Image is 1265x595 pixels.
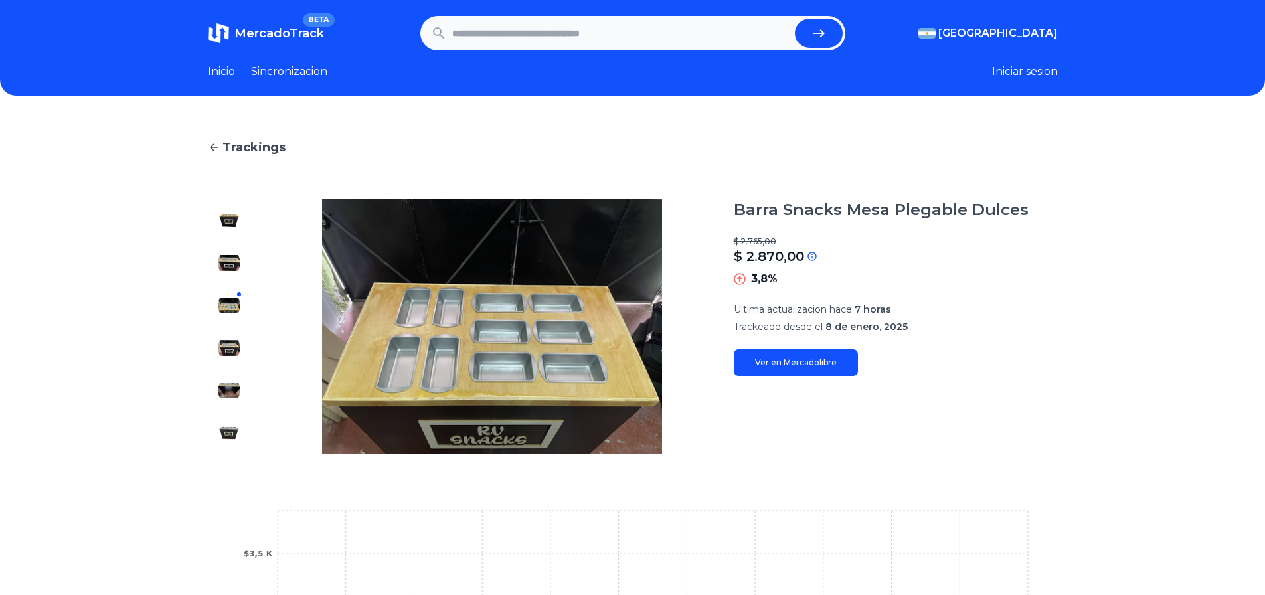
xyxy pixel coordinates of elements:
[734,349,858,376] a: Ver en Mercadolibre
[208,23,324,44] a: MercadoTrackBETA
[992,64,1058,80] button: Iniciar sesion
[218,380,240,401] img: Barra Snacks Mesa Plegable Dulces
[825,321,908,333] span: 8 de enero, 2025
[218,422,240,444] img: Barra Snacks Mesa Plegable Dulces
[303,13,334,27] span: BETA
[277,199,707,454] img: Barra Snacks Mesa Plegable Dulces
[938,25,1058,41] span: [GEOGRAPHIC_DATA]
[918,25,1058,41] button: [GEOGRAPHIC_DATA]
[218,210,240,231] img: Barra Snacks Mesa Plegable Dulces
[251,64,327,80] a: Sincronizacion
[751,271,778,287] p: 3,8%
[218,337,240,359] img: Barra Snacks Mesa Plegable Dulces
[734,247,804,266] p: $ 2.870,00
[218,252,240,274] img: Barra Snacks Mesa Plegable Dulces
[208,23,229,44] img: MercadoTrack
[208,138,1058,157] a: Trackings
[234,26,324,41] span: MercadoTrack
[734,321,823,333] span: Trackeado desde el
[734,199,1029,220] h1: Barra Snacks Mesa Plegable Dulces
[218,295,240,316] img: Barra Snacks Mesa Plegable Dulces
[222,138,286,157] span: Trackings
[208,64,235,80] a: Inicio
[855,303,891,315] span: 7 horas
[734,236,1058,247] p: $ 2.765,00
[918,28,936,39] img: Argentina
[243,549,272,558] tspan: $3,5 K
[734,303,852,315] span: Ultima actualizacion hace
